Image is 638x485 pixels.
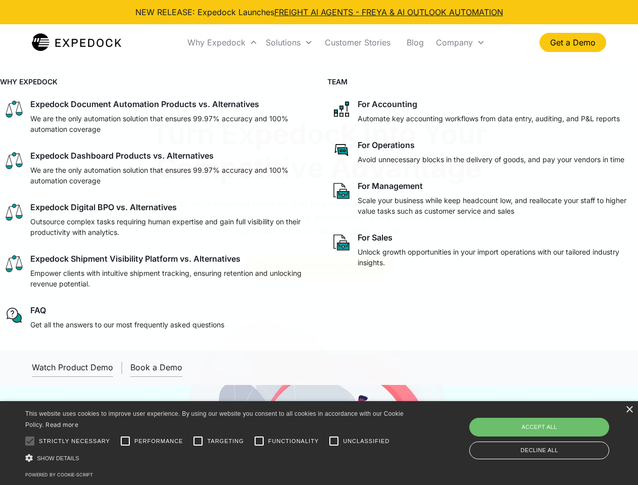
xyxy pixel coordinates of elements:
a: Powered by cookie-script [25,472,93,477]
p: Automate key accounting workflows from data entry, auditing, and P&L reports [358,113,620,124]
div: Watch Product Demo [32,362,113,372]
span: Strictly necessary [39,437,110,446]
img: regular chat bubble icon [4,305,24,325]
p: We are the only automation solution that ensures 99.97% accuracy and 100% automation coverage [30,113,307,134]
div: Solutions [262,25,317,60]
div: Book a Demo [130,362,182,372]
img: Expedock Logo [32,32,121,53]
span: Functionality [268,437,319,446]
a: Customer Stories [317,25,399,60]
p: Get all the answers to our most frequently asked questions [30,319,224,330]
a: Read more [45,421,78,428]
span: Targeting [207,437,243,446]
p: Empower clients with intuitive shipment tracking, ensuring retention and unlocking revenue potent... [30,268,307,289]
a: Book a Demo [130,358,182,377]
img: scale icon [4,151,24,171]
div: Expedock Digital BPO vs. Alternatives [30,202,177,212]
div: Solutions [266,37,301,47]
img: rectangular chat bubble icon [331,140,352,160]
div: Expedock Dashboard Products vs. Alternatives [30,151,214,161]
img: paper and bag icon [331,181,352,201]
a: Blog [399,25,432,60]
a: FREIGHT AI AGENTS - FREYA & AI OUTLOOK AUTOMATION [274,7,503,17]
div: Expedock Document Automation Products vs. Alternatives [30,99,259,109]
div: For Sales [358,232,392,243]
div: Company [436,37,473,47]
div: Why Expedock [183,25,262,60]
p: Outsource complex tasks requiring human expertise and gain full visibility on their productivity ... [30,216,307,237]
div: For Accounting [358,99,417,109]
span: Performance [134,437,183,446]
p: Avoid unnecessary blocks in the delivery of goods, and pay your vendors in time [358,154,624,165]
img: scale icon [4,99,24,119]
div: FAQ [30,305,46,315]
img: paper and bag icon [331,232,352,253]
div: Why Expedock [187,37,246,47]
p: Unlock growth opportunities in your import operations with our tailored industry insights. [358,247,634,268]
span: Unclassified [343,437,389,446]
span: Show details [37,455,79,461]
img: network like icon [331,99,352,119]
div: Company [432,25,489,60]
a: Get a Demo [539,33,606,52]
a: home [32,32,121,53]
a: open lightbox [32,358,113,377]
div: For Operations [358,140,415,150]
p: Scale your business while keep headcount low, and reallocate your staff to higher value tasks suc... [358,195,634,216]
div: For Management [358,181,423,191]
span: This website uses cookies to improve user experience. By using our website you consent to all coo... [25,410,404,429]
div: Show details [25,453,407,463]
img: scale icon [4,254,24,274]
p: We are the only automation solution that ensures 99.97% accuracy and 100% automation coverage [30,165,307,186]
img: scale icon [4,202,24,222]
div: Expedock Shipment Visibility Platform vs. Alternatives [30,254,240,264]
div: NEW RELEASE: Expedock Launches [135,6,503,18]
iframe: Chat Widget [470,376,638,485]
